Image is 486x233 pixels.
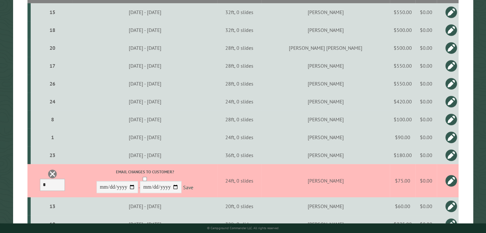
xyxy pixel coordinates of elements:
div: 10 [33,221,72,227]
td: 28ft, 0 slides [217,75,261,93]
div: 24 [33,98,72,105]
div: 20 [33,45,72,51]
td: $60.00 [390,197,415,215]
td: $0.00 [415,93,437,110]
td: $0.00 [415,39,437,57]
td: $0.00 [415,146,437,164]
td: $550.00 [390,3,415,21]
td: $375.00 [390,215,415,233]
div: [DATE] - [DATE] [74,203,216,209]
td: $180.00 [390,146,415,164]
td: [PERSON_NAME] [261,21,390,39]
a: Save [183,184,193,191]
label: Email changes to customer? [74,169,216,175]
td: 24ft, 0 slides [217,128,261,146]
td: 32ft, 0 slides [217,215,261,233]
div: - [74,169,216,195]
td: $500.00 [390,39,415,57]
td: [PERSON_NAME] [261,146,390,164]
td: [PERSON_NAME] [PERSON_NAME] [261,39,390,57]
td: [PERSON_NAME] [261,93,390,110]
div: 26 [33,80,72,87]
td: $0.00 [415,128,437,146]
div: [DATE] - [DATE] [74,98,216,105]
td: [PERSON_NAME] [261,3,390,21]
div: 13 [33,203,72,209]
td: $0.00 [415,75,437,93]
div: [DATE] - [DATE] [74,9,216,15]
td: $550.00 [390,75,415,93]
div: [DATE] - [DATE] [74,80,216,87]
td: 24ft, 0 slides [217,164,261,197]
td: $0.00 [415,215,437,233]
td: 28ft, 0 slides [217,39,261,57]
td: [PERSON_NAME] [261,215,390,233]
div: [DATE] - [DATE] [74,221,216,227]
td: $0.00 [415,3,437,21]
td: $0.00 [415,110,437,128]
td: 20ft, 0 slides [217,197,261,215]
td: $500.00 [390,21,415,39]
td: [PERSON_NAME] [261,57,390,75]
td: 28ft, 0 slides [217,110,261,128]
td: [PERSON_NAME] [261,110,390,128]
div: 23 [33,152,72,158]
td: $75.00 [390,164,415,197]
td: $420.00 [390,93,415,110]
div: [DATE] - [DATE] [74,134,216,140]
td: 36ft, 0 slides [217,146,261,164]
td: $0.00 [415,164,437,197]
div: 8 [33,116,72,123]
div: [DATE] - [DATE] [74,63,216,69]
td: 32ft, 0 slides [217,3,261,21]
td: $0.00 [415,57,437,75]
div: 15 [33,9,72,15]
td: [PERSON_NAME] [261,75,390,93]
div: [DATE] - [DATE] [74,152,216,158]
td: $550.00 [390,57,415,75]
div: [DATE] - [DATE] [74,116,216,123]
td: $0.00 [415,197,437,215]
div: [DATE] - [DATE] [74,27,216,33]
td: 28ft, 0 slides [217,57,261,75]
td: 32ft, 0 slides [217,21,261,39]
td: $0.00 [415,21,437,39]
div: [DATE] - [DATE] [74,45,216,51]
a: Delete this reservation [48,169,57,179]
td: $100.00 [390,110,415,128]
td: [PERSON_NAME] [261,197,390,215]
td: [PERSON_NAME] [261,164,390,197]
div: 18 [33,27,72,33]
div: 17 [33,63,72,69]
div: 1 [33,134,72,140]
small: © Campground Commander LLC. All rights reserved. [207,226,279,230]
td: $90.00 [390,128,415,146]
td: [PERSON_NAME] [261,128,390,146]
td: 24ft, 0 slides [217,93,261,110]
